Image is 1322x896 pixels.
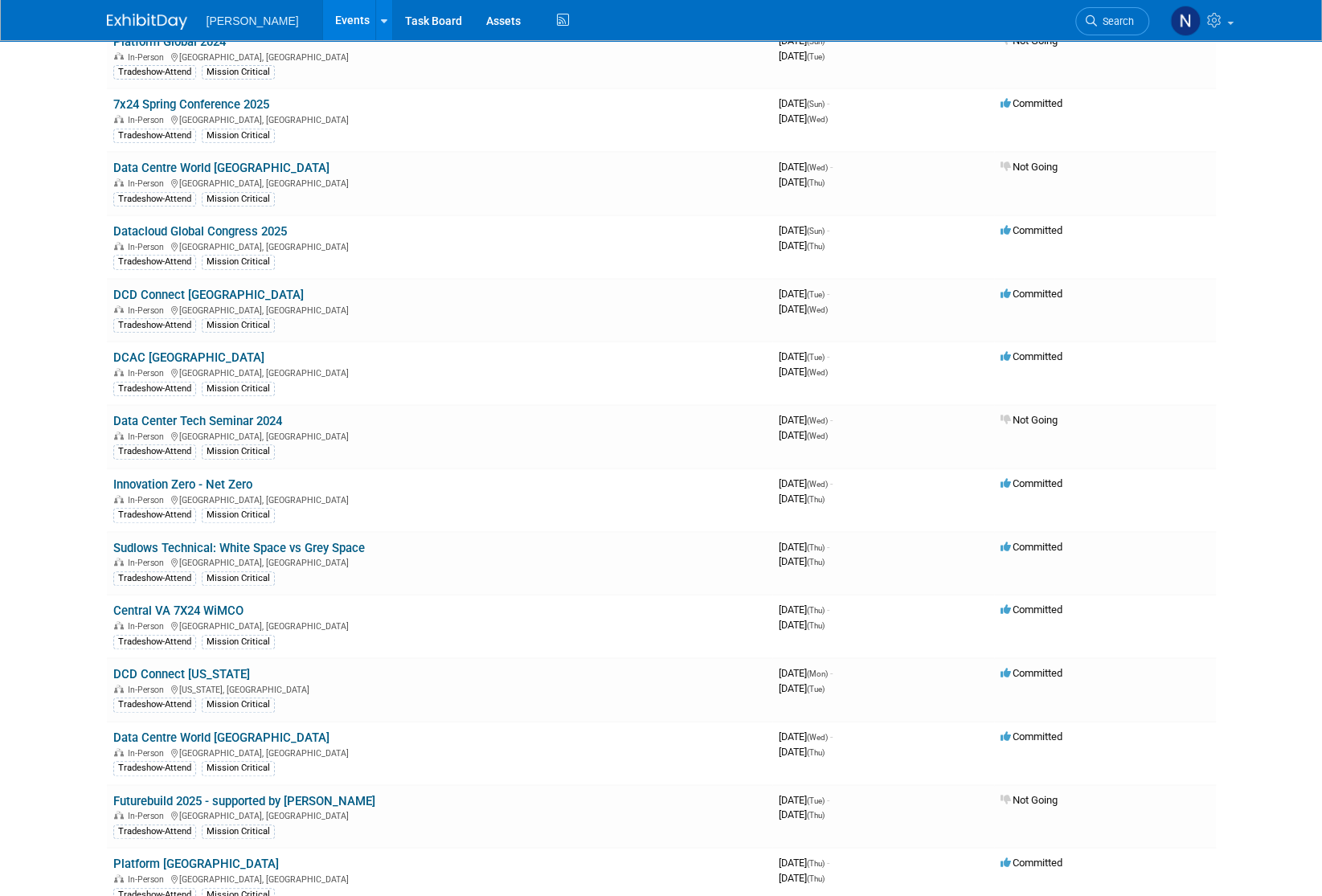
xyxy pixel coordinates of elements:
span: [DATE] [779,730,833,743]
div: [GEOGRAPHIC_DATA], [GEOGRAPHIC_DATA] [113,50,766,63]
span: - [827,224,829,236]
span: (Thu) [807,495,825,504]
span: (Wed) [807,480,828,489]
div: Tradeshow-Attend [113,571,196,586]
span: Committed [1001,350,1062,362]
span: - [830,667,833,679]
div: [GEOGRAPHIC_DATA], [GEOGRAPHIC_DATA] [113,113,766,125]
div: [GEOGRAPHIC_DATA], [GEOGRAPHIC_DATA] [113,366,766,378]
img: In-Person Event [114,811,124,819]
span: In-Person [128,621,169,632]
div: Mission Critical [202,192,275,207]
span: (Wed) [807,115,828,124]
span: (Mon) [807,669,828,678]
span: Not Going [1001,794,1058,806]
span: (Sun) [807,37,825,46]
div: Mission Critical [202,318,275,333]
img: ExhibitDay [107,14,187,30]
img: In-Person Event [114,305,124,313]
span: Committed [1001,603,1062,616]
div: Mission Critical [202,635,275,649]
span: - [827,288,829,300]
span: (Tue) [807,685,825,693]
span: Committed [1001,667,1062,679]
span: - [827,35,829,47]
span: (Tue) [807,290,825,299]
span: [DATE] [779,350,829,362]
span: [DATE] [779,239,825,252]
span: Not Going [1001,414,1058,426]
span: (Thu) [807,621,825,630]
span: [DATE] [779,303,828,315]
span: Committed [1001,97,1062,109]
span: In-Person [128,305,169,316]
span: (Thu) [807,874,825,883]
span: [DATE] [779,477,833,489]
span: [DATE] [779,541,829,553]
span: (Sun) [807,100,825,108]
a: Search [1075,7,1149,35]
img: In-Person Event [114,685,124,693]
span: Committed [1001,541,1062,553]
div: Tradeshow-Attend [113,824,196,839]
span: In-Person [128,685,169,695]
div: Tradeshow-Attend [113,698,196,712]
span: - [827,857,829,869]
span: (Thu) [807,242,825,251]
span: [DATE] [779,429,828,441]
div: Mission Critical [202,571,275,586]
a: Data Center Tech Seminar 2024 [113,414,282,428]
span: (Thu) [807,859,825,868]
span: (Thu) [807,748,825,757]
a: Sudlows Technical: White Space vs Grey Space [113,541,365,555]
span: In-Person [128,558,169,568]
a: Futurebuild 2025 - supported by [PERSON_NAME] [113,794,375,808]
a: Platform [GEOGRAPHIC_DATA] [113,857,279,871]
span: In-Person [128,874,169,885]
img: Nicky Walker [1170,6,1201,36]
span: - [827,603,829,616]
span: (Wed) [807,368,828,377]
a: Central VA 7X24 WiMCO [113,603,244,618]
div: Mission Critical [202,255,275,269]
div: [GEOGRAPHIC_DATA], [GEOGRAPHIC_DATA] [113,619,766,632]
span: Committed [1001,857,1062,869]
span: [DATE] [779,50,825,62]
span: Committed [1001,730,1062,743]
img: In-Person Event [114,874,124,882]
a: DCD Connect [GEOGRAPHIC_DATA] [113,288,304,302]
span: [DATE] [779,857,829,869]
span: Committed [1001,288,1062,300]
div: [GEOGRAPHIC_DATA], [GEOGRAPHIC_DATA] [113,746,766,759]
img: In-Person Event [114,432,124,440]
div: Mission Critical [202,761,275,775]
a: 7x24 Spring Conference 2025 [113,97,269,112]
span: In-Person [128,178,169,189]
span: [DATE] [779,366,828,378]
div: [GEOGRAPHIC_DATA], [GEOGRAPHIC_DATA] [113,303,766,316]
div: [GEOGRAPHIC_DATA], [GEOGRAPHIC_DATA] [113,493,766,505]
span: Search [1097,15,1134,27]
span: [DATE] [779,808,825,820]
img: In-Person Event [114,621,124,629]
div: [GEOGRAPHIC_DATA], [GEOGRAPHIC_DATA] [113,429,766,442]
span: In-Person [128,242,169,252]
span: (Sun) [807,227,825,235]
span: - [830,161,833,173]
span: (Wed) [807,432,828,440]
span: (Wed) [807,416,828,425]
div: Tradeshow-Attend [113,508,196,522]
div: Mission Critical [202,382,275,396]
span: In-Person [128,811,169,821]
span: (Wed) [807,733,828,742]
span: In-Person [128,748,169,759]
span: - [827,97,829,109]
div: Tradeshow-Attend [113,761,196,775]
span: [DATE] [779,794,829,806]
span: (Tue) [807,353,825,362]
img: In-Person Event [114,115,124,123]
div: Mission Critical [202,508,275,522]
span: [DATE] [779,493,825,505]
a: DCD Connect [US_STATE] [113,667,250,681]
img: In-Person Event [114,368,124,376]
